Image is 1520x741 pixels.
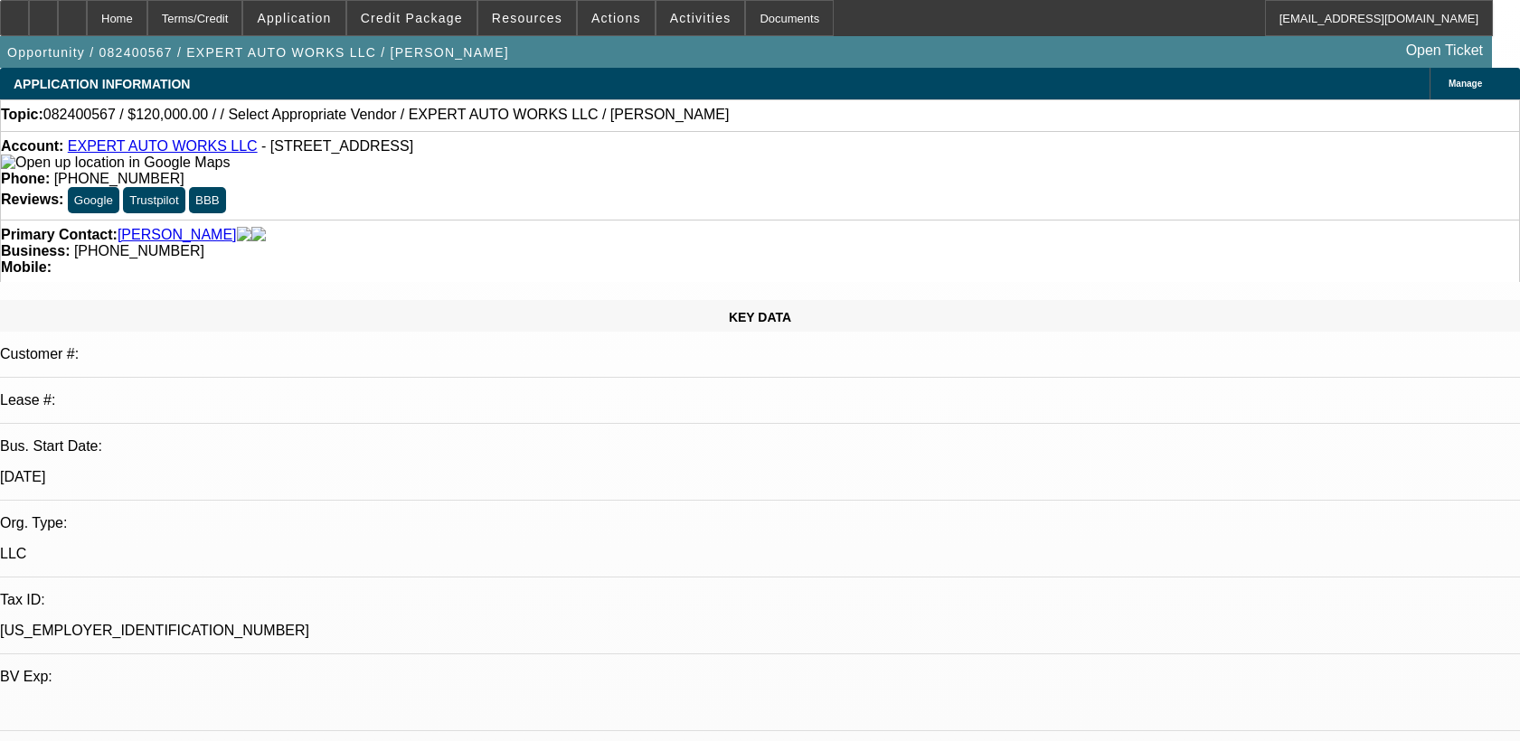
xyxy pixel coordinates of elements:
a: View Google Maps [1,155,230,170]
span: KEY DATA [729,310,791,324]
span: Resources [492,11,562,25]
span: Manage [1449,79,1482,89]
button: Application [243,1,345,35]
span: Activities [670,11,732,25]
button: BBB [189,187,226,213]
button: Actions [578,1,655,35]
span: Credit Package [361,11,463,25]
span: Opportunity / 082400567 / EXPERT AUTO WORKS LLC / [PERSON_NAME] [7,45,509,60]
img: linkedin-icon.png [251,227,266,243]
button: Activities [656,1,745,35]
button: Credit Package [347,1,477,35]
span: Actions [591,11,641,25]
button: Trustpilot [123,187,184,213]
strong: Phone: [1,171,50,186]
span: [PHONE_NUMBER] [54,171,184,186]
a: [PERSON_NAME] [118,227,237,243]
strong: Account: [1,138,63,154]
strong: Reviews: [1,192,63,207]
strong: Primary Contact: [1,227,118,243]
img: Open up location in Google Maps [1,155,230,171]
span: [PHONE_NUMBER] [74,243,204,258]
button: Google [68,187,119,213]
span: 082400567 / $120,000.00 / / Select Appropriate Vendor / EXPERT AUTO WORKS LLC / [PERSON_NAME] [43,107,730,123]
strong: Mobile: [1,259,52,275]
a: Open Ticket [1399,35,1490,66]
strong: Topic: [1,107,43,123]
a: EXPERT AUTO WORKS LLC [68,138,258,154]
strong: Business: [1,243,70,258]
button: Resources [478,1,576,35]
img: facebook-icon.png [237,227,251,243]
span: Application [257,11,331,25]
span: - [STREET_ADDRESS] [261,138,413,154]
span: APPLICATION INFORMATION [14,77,190,91]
